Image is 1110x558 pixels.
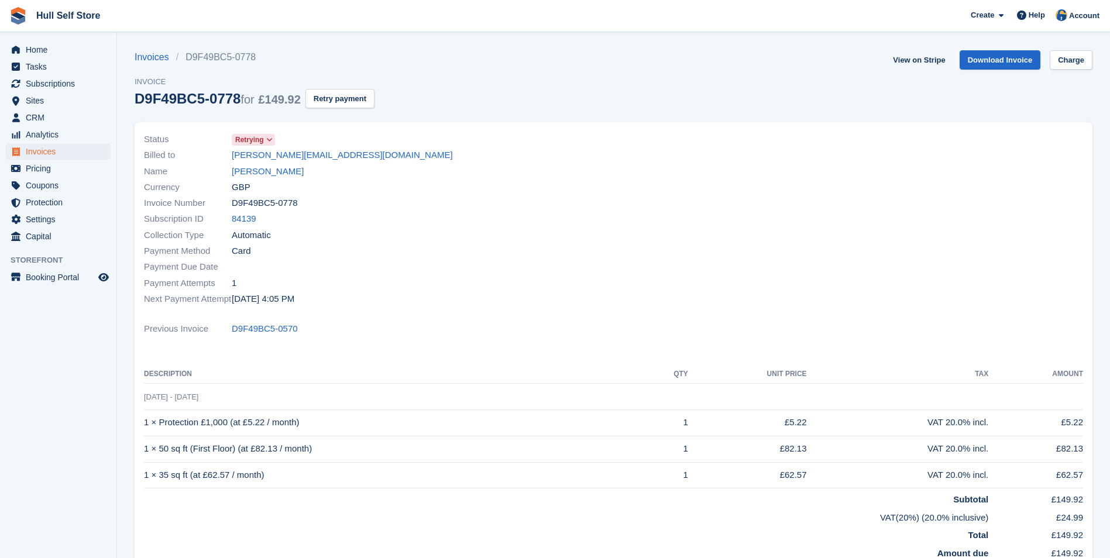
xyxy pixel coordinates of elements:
span: Payment Attempts [144,277,232,290]
td: £149.92 [988,488,1083,507]
a: menu [6,211,111,228]
a: menu [6,160,111,177]
span: Storefront [11,254,116,266]
span: Collection Type [144,229,232,242]
span: Invoices [26,143,96,160]
span: Tasks [26,58,96,75]
th: Amount [988,365,1083,384]
a: [PERSON_NAME] [232,165,304,178]
span: Settings [26,211,96,228]
td: £149.92 [988,524,1083,542]
a: menu [6,58,111,75]
div: VAT 20.0% incl. [807,416,989,429]
span: 1 [232,277,236,290]
td: 1 [645,462,688,488]
th: Tax [807,365,989,384]
a: menu [6,75,111,92]
span: £149.92 [258,93,300,106]
th: Unit Price [688,365,807,384]
span: Automatic [232,229,271,242]
a: Charge [1050,50,1092,70]
a: menu [6,143,111,160]
span: for [240,93,254,106]
span: Payment Method [144,244,232,258]
span: Account [1069,10,1099,22]
time: 2025-09-04 15:05:16 UTC [232,292,294,306]
a: menu [6,194,111,211]
span: Card [232,244,251,258]
a: Preview store [97,270,111,284]
span: Pricing [26,160,96,177]
span: Protection [26,194,96,211]
td: 1 × Protection £1,000 (at £5.22 / month) [144,409,645,436]
span: Status [144,133,232,146]
a: menu [6,92,111,109]
span: Analytics [26,126,96,143]
span: Invoice [135,76,374,88]
span: Create [971,9,994,21]
a: menu [6,42,111,58]
strong: Subtotal [953,494,988,504]
td: VAT(20%) (20.0% inclusive) [144,507,988,525]
img: Hull Self Store [1056,9,1067,21]
td: 1 [645,436,688,462]
a: menu [6,126,111,143]
button: Retry payment [305,89,374,108]
a: Invoices [135,50,176,64]
td: £82.13 [688,436,807,462]
a: 84139 [232,212,256,226]
span: Subscriptions [26,75,96,92]
th: Description [144,365,645,384]
td: £82.13 [988,436,1083,462]
div: VAT 20.0% incl. [807,469,989,482]
div: VAT 20.0% incl. [807,442,989,456]
span: Coupons [26,177,96,194]
span: Payment Due Date [144,260,232,274]
a: Download Invoice [960,50,1041,70]
strong: Amount due [937,548,989,558]
span: Subscription ID [144,212,232,226]
span: GBP [232,181,250,194]
th: QTY [645,365,688,384]
span: Retrying [235,135,264,145]
strong: Total [968,530,989,540]
td: 1 × 50 sq ft (First Floor) (at £82.13 / month) [144,436,645,462]
div: D9F49BC5-0778 [135,91,301,106]
span: Invoice Number [144,197,232,210]
td: £5.22 [688,409,807,436]
td: 1 × 35 sq ft (at £62.57 / month) [144,462,645,488]
span: Previous Invoice [144,322,232,336]
span: Home [26,42,96,58]
a: Retrying [232,133,275,146]
td: £24.99 [988,507,1083,525]
span: Currency [144,181,232,194]
a: menu [6,109,111,126]
span: Capital [26,228,96,244]
a: D9F49BC5-0570 [232,322,298,336]
a: menu [6,269,111,285]
span: CRM [26,109,96,126]
a: View on Stripe [888,50,950,70]
span: D9F49BC5-0778 [232,197,298,210]
span: [DATE] - [DATE] [144,392,198,401]
span: Sites [26,92,96,109]
td: £5.22 [988,409,1083,436]
td: 1 [645,409,688,436]
img: stora-icon-8386f47178a22dfd0bd8f6a31ec36ba5ce8667c1dd55bd0f319d3a0aa187defe.svg [9,7,27,25]
span: Help [1029,9,1045,21]
a: [PERSON_NAME][EMAIL_ADDRESS][DOMAIN_NAME] [232,149,453,162]
a: menu [6,177,111,194]
td: £62.57 [688,462,807,488]
td: £62.57 [988,462,1083,488]
a: Hull Self Store [32,6,105,25]
a: menu [6,228,111,244]
span: Booking Portal [26,269,96,285]
span: Billed to [144,149,232,162]
span: Next Payment Attempt [144,292,232,306]
nav: breadcrumbs [135,50,374,64]
span: Name [144,165,232,178]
